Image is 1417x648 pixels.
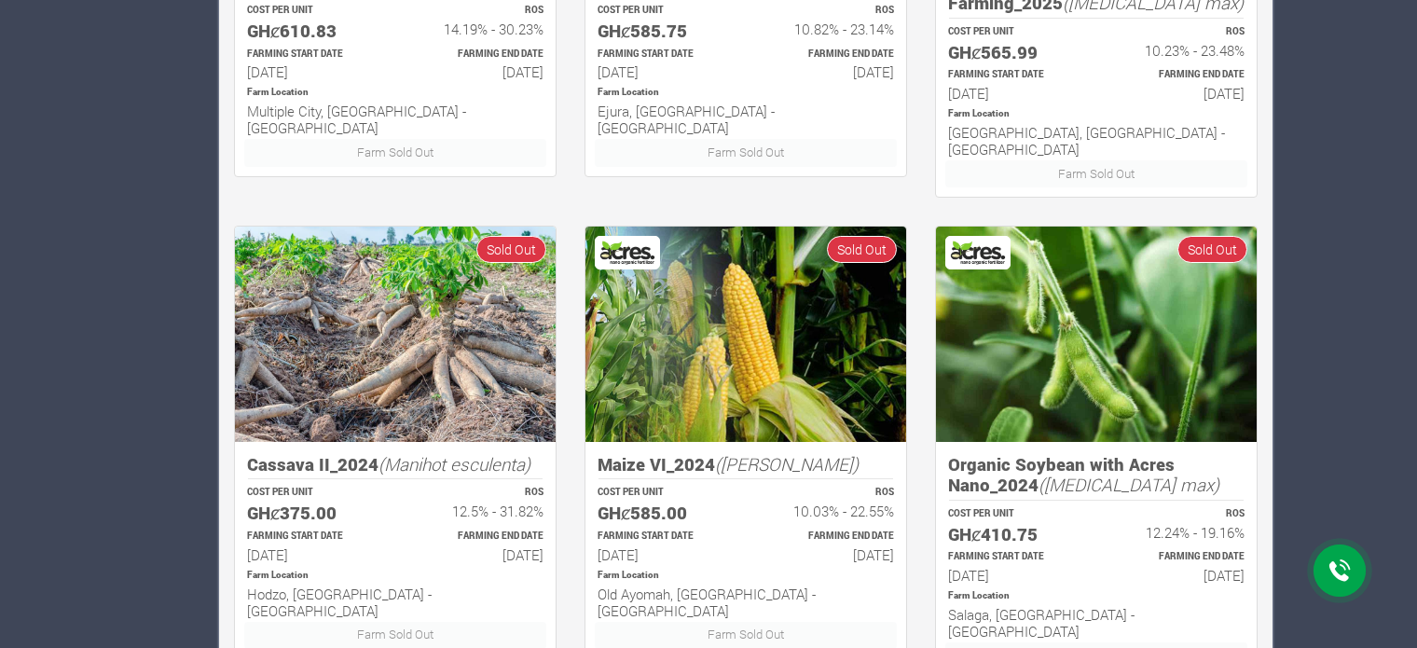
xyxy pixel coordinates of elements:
[247,546,378,563] h6: [DATE]
[412,503,543,519] h6: 12.5% - 31.82%
[247,86,543,100] p: Location of Farm
[598,503,729,524] h5: GHȼ585.00
[948,589,1245,603] p: Location of Farm
[598,48,729,62] p: Estimated Farming Start Date
[598,239,657,267] img: Acres Nano
[247,63,378,80] h6: [DATE]
[476,236,546,263] span: Sold Out
[412,21,543,37] h6: 14.19% - 30.23%
[1113,25,1245,39] p: ROS
[763,63,894,80] h6: [DATE]
[598,530,729,544] p: Estimated Farming Start Date
[247,503,378,524] h5: GHȼ375.00
[1113,550,1245,564] p: Estimated Farming End Date
[598,103,894,136] h6: Ejura, [GEOGRAPHIC_DATA] - [GEOGRAPHIC_DATA]
[763,503,894,519] h6: 10.03% - 22.55%
[598,63,729,80] h6: [DATE]
[948,567,1080,584] h6: [DATE]
[412,63,543,80] h6: [DATE]
[598,546,729,563] h6: [DATE]
[763,530,894,544] p: Estimated Farming End Date
[598,21,729,42] h5: GHȼ585.75
[235,227,556,442] img: growforme image
[598,569,894,583] p: Location of Farm
[948,550,1080,564] p: Estimated Farming Start Date
[763,48,894,62] p: Estimated Farming End Date
[827,236,897,263] span: Sold Out
[948,85,1080,102] h6: [DATE]
[1113,524,1245,541] h6: 12.24% - 19.16%
[763,21,894,37] h6: 10.82% - 23.14%
[1113,85,1245,102] h6: [DATE]
[1113,567,1245,584] h6: [DATE]
[247,4,378,18] p: COST PER UNIT
[763,546,894,563] h6: [DATE]
[247,454,543,476] h5: Cassava II_2024
[598,486,729,500] p: COST PER UNIT
[378,452,530,476] i: (Manihot esculenta)
[598,454,894,476] h5: Maize VI_2024
[412,546,543,563] h6: [DATE]
[948,239,1008,267] img: Acres Nano
[247,530,378,544] p: Estimated Farming Start Date
[1177,236,1247,263] span: Sold Out
[948,524,1080,545] h5: GHȼ410.75
[763,486,894,500] p: ROS
[948,25,1080,39] p: COST PER UNIT
[1113,42,1245,59] h6: 10.23% - 23.48%
[412,486,543,500] p: ROS
[1113,68,1245,82] p: Estimated Farming End Date
[247,586,543,619] h6: Hodzo, [GEOGRAPHIC_DATA] - [GEOGRAPHIC_DATA]
[715,452,859,476] i: ([PERSON_NAME])
[948,42,1080,63] h5: GHȼ565.99
[247,48,378,62] p: Estimated Farming Start Date
[412,4,543,18] p: ROS
[247,103,543,136] h6: Multiple City, [GEOGRAPHIC_DATA] - [GEOGRAPHIC_DATA]
[598,586,894,619] h6: Old Ayomah, [GEOGRAPHIC_DATA] - [GEOGRAPHIC_DATA]
[948,507,1080,521] p: COST PER UNIT
[247,486,378,500] p: COST PER UNIT
[1039,473,1219,496] i: ([MEDICAL_DATA] max)
[948,68,1080,82] p: Estimated Farming Start Date
[948,107,1245,121] p: Location of Farm
[936,227,1257,442] img: growforme image
[1113,507,1245,521] p: ROS
[247,569,543,583] p: Location of Farm
[598,86,894,100] p: Location of Farm
[412,48,543,62] p: Estimated Farming End Date
[247,21,378,42] h5: GHȼ610.83
[948,606,1245,640] h6: Salaga, [GEOGRAPHIC_DATA] - [GEOGRAPHIC_DATA]
[598,4,729,18] p: COST PER UNIT
[763,4,894,18] p: ROS
[585,227,906,442] img: growforme image
[948,124,1245,158] h6: [GEOGRAPHIC_DATA], [GEOGRAPHIC_DATA] - [GEOGRAPHIC_DATA]
[412,530,543,544] p: Estimated Farming End Date
[948,454,1245,496] h5: Organic Soybean with Acres Nano_2024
